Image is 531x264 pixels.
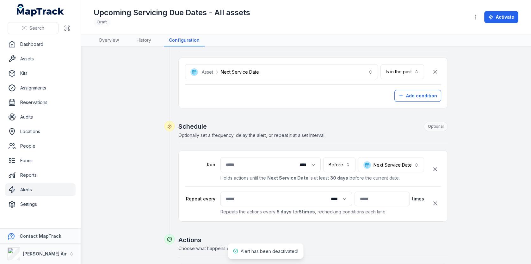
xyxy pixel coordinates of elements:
[5,154,76,167] a: Forms
[394,90,441,102] button: Add condition
[220,175,424,181] p: Holds actions until the is at least before the current date.
[23,251,67,256] strong: [PERSON_NAME] Air
[94,8,250,18] h1: Upcoming Servicing Due Dates - All assets
[164,34,205,46] a: Configuration
[5,38,76,51] a: Dashboard
[94,34,124,46] a: Overview
[323,157,355,172] button: Before
[241,249,298,254] span: Alert has been deactivated!
[5,82,76,94] a: Assignments
[178,132,325,138] span: Optionally set a frequency, delay the alert, or repeat it at a set interval.
[424,122,448,131] div: Optional
[29,25,44,31] span: Search
[178,122,448,131] h2: Schedule
[20,233,61,239] strong: Contact MapTrack
[5,67,76,80] a: Kits
[5,169,76,181] a: Reports
[267,175,308,181] strong: Next Service Date
[5,125,76,138] a: Locations
[277,209,292,214] strong: 5 days
[178,236,448,244] h2: Actions
[358,157,424,172] button: Next Service Date
[17,4,64,16] a: MapTrack
[380,64,424,79] button: Is in the past
[8,22,59,34] button: Search
[484,11,518,23] button: Activate
[5,96,76,109] a: Reservations
[185,162,215,168] label: Run
[178,246,268,251] span: Choose what happens when the alert runs.
[94,18,111,27] div: Draft
[220,209,424,215] p: Repeats the actions every for , rechecking conditions each time.
[5,140,76,152] a: People
[185,196,215,202] label: Repeat every
[5,52,76,65] a: Assets
[185,64,378,79] button: AssetNext Service Date
[299,209,315,214] strong: 5 times
[330,175,348,181] strong: 30 days
[5,111,76,123] a: Audits
[5,183,76,196] a: Alerts
[5,198,76,211] a: Settings
[132,34,156,46] a: History
[412,196,424,202] span: times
